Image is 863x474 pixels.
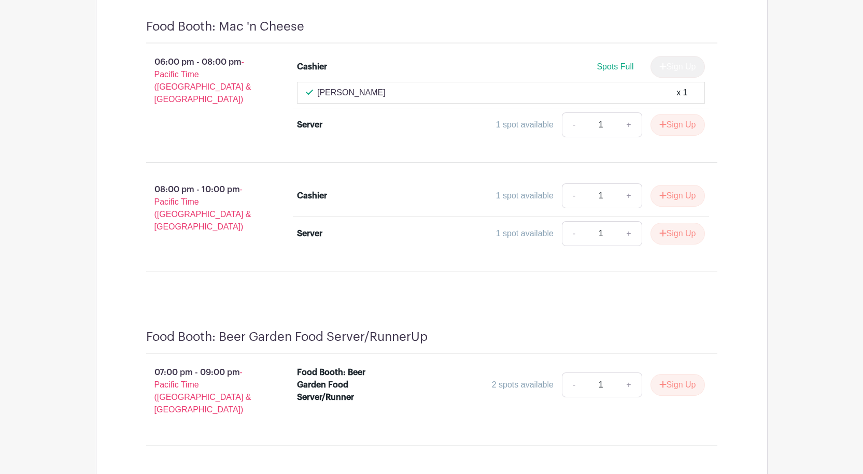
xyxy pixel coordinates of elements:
div: 1 spot available [496,190,554,202]
a: - [562,112,586,137]
div: x 1 [676,87,687,99]
div: 1 spot available [496,119,554,131]
div: Food Booth: Beer Garden Food Server/Runner [297,366,387,404]
button: Sign Up [650,374,705,396]
a: - [562,372,586,397]
a: + [616,221,642,246]
button: Sign Up [650,223,705,245]
h4: Food Booth: Mac 'n Cheese [146,19,304,34]
span: Spots Full [597,62,633,71]
span: - Pacific Time ([GEOGRAPHIC_DATA] & [GEOGRAPHIC_DATA]) [154,58,251,104]
div: 2 spots available [492,379,554,391]
div: 1 spot available [496,227,554,240]
span: - Pacific Time ([GEOGRAPHIC_DATA] & [GEOGRAPHIC_DATA]) [154,185,251,231]
p: 07:00 pm - 09:00 pm [130,362,281,420]
div: Cashier [297,61,327,73]
a: + [616,372,642,397]
span: - Pacific Time ([GEOGRAPHIC_DATA] & [GEOGRAPHIC_DATA]) [154,368,251,414]
p: [PERSON_NAME] [317,87,386,99]
p: 08:00 pm - 10:00 pm [130,179,281,237]
div: Server [297,227,322,240]
h4: Food Booth: Beer Garden Food Server/RunnerUp [146,329,428,344]
a: - [562,183,586,208]
div: Cashier [297,190,327,202]
div: Server [297,119,322,131]
a: + [616,112,642,137]
p: 06:00 pm - 08:00 pm [130,52,281,110]
button: Sign Up [650,185,705,207]
button: Sign Up [650,114,705,136]
a: + [616,183,642,208]
a: - [562,221,586,246]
